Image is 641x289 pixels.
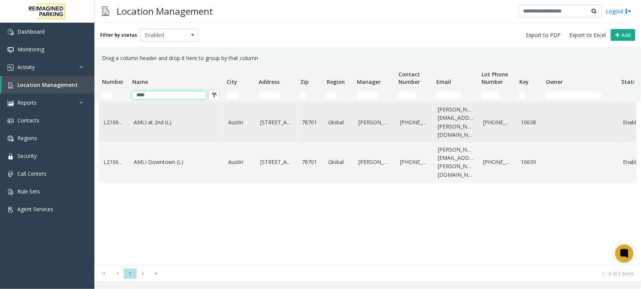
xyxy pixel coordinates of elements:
span: Add [621,31,631,39]
a: Logout [606,7,632,15]
a: [PHONE_NUMBER] [483,118,512,127]
td: Lot Phone Number Filter [479,88,516,102]
a: Enabled [623,118,640,127]
a: Global [328,158,349,166]
input: Number Filter [102,91,112,99]
a: 10639 [521,158,538,166]
a: L21063800 [103,118,125,127]
img: 'icon' [8,153,14,159]
button: Export to Excel [566,30,609,40]
span: Lot Phone Number [482,71,508,85]
img: 'icon' [8,65,14,71]
span: Number [102,78,124,85]
img: pageIcon [102,2,109,20]
button: Export to PDF [523,30,564,40]
td: City Filter [224,88,256,102]
button: Add [611,29,635,41]
span: Location Management [17,81,78,88]
span: Export to PDF [526,31,561,39]
input: Owner Filter [546,91,601,99]
a: L21063900 [103,158,125,166]
span: Enabled [141,29,187,41]
td: Owner Filter [543,88,618,102]
span: Address [259,78,280,85]
span: Regions [17,134,37,142]
h3: Location Management [113,2,217,20]
span: Name [132,78,148,85]
input: Region Filter [327,91,337,99]
img: 'icon' [8,47,14,53]
img: 'icon' [8,100,14,106]
span: Rule Sets [17,188,40,195]
a: Location Management [2,76,94,94]
a: AMLI at 2nd (L) [134,118,219,127]
span: Region [327,78,345,85]
a: [PERSON_NAME][EMAIL_ADDRESS][PERSON_NAME][DOMAIN_NAME] [438,145,474,179]
a: Global [328,118,349,127]
td: Key Filter [516,88,543,102]
label: Filter by status [100,32,137,39]
span: Contacts [17,117,39,124]
span: Manager [357,78,381,85]
input: Key Filter [519,91,525,99]
a: [PHONE_NUMBER] [400,158,429,166]
span: Agent Services [17,206,53,213]
a: Austin [228,158,251,166]
td: Region Filter [324,88,354,102]
span: Monitoring [17,46,44,53]
td: Contact Number Filter [395,88,433,102]
span: Activity [17,63,35,71]
a: 78701 [302,158,319,166]
span: Email [436,78,451,85]
img: 'icon' [8,171,14,177]
img: 'icon' [8,82,14,88]
a: [PERSON_NAME][EMAIL_ADDRESS][PERSON_NAME][DOMAIN_NAME] [438,105,474,139]
kendo-pager-info: 1 - 2 of 2 items [168,270,633,277]
span: Export to Excel [569,31,606,39]
td: Email Filter [433,88,479,102]
a: Enabled [623,158,640,166]
img: 'icon' [8,136,14,142]
span: Page 1 [124,269,137,279]
span: Dashboard [17,28,45,35]
img: 'icon' [8,207,14,213]
span: Contact Number [399,71,420,85]
span: Owner [546,78,563,85]
img: 'icon' [8,189,14,195]
td: Name Filter [129,88,224,102]
input: Email Filter [436,91,461,99]
span: City [227,78,237,85]
input: Manager Filter [357,91,378,99]
input: Name Filter [132,91,206,99]
div: Drag a column header and drop it here to group by that column [99,51,636,65]
a: Austin [228,118,251,127]
a: [PERSON_NAME] [358,118,391,127]
a: [PHONE_NUMBER] [400,118,429,127]
input: Lot Phone Number Filter [482,91,499,99]
input: Address Filter [259,91,280,99]
span: Security [17,152,37,159]
td: Zip Filter [297,88,324,102]
td: Manager Filter [354,88,395,102]
img: logout [626,7,632,15]
td: Number Filter [99,88,129,102]
input: Zip Filter [300,91,306,99]
input: City Filter [227,91,238,99]
a: [PERSON_NAME] [358,158,391,166]
span: Call Centers [17,170,46,177]
span: Key [519,78,529,85]
a: [PHONE_NUMBER] [483,158,512,166]
span: Reports [17,99,37,106]
a: 10638 [521,118,538,127]
div: Data table [94,65,641,265]
a: AMLI Downtown (L) [134,158,219,166]
input: Contact Number Filter [399,91,416,99]
img: 'icon' [8,118,14,124]
img: 'icon' [8,29,14,35]
td: Address Filter [256,88,297,102]
a: [STREET_ADDRESS] [260,158,293,166]
a: 78701 [302,118,319,127]
button: Clear [209,90,220,101]
a: [STREET_ADDRESS] [260,118,293,127]
span: Zip [300,78,309,85]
